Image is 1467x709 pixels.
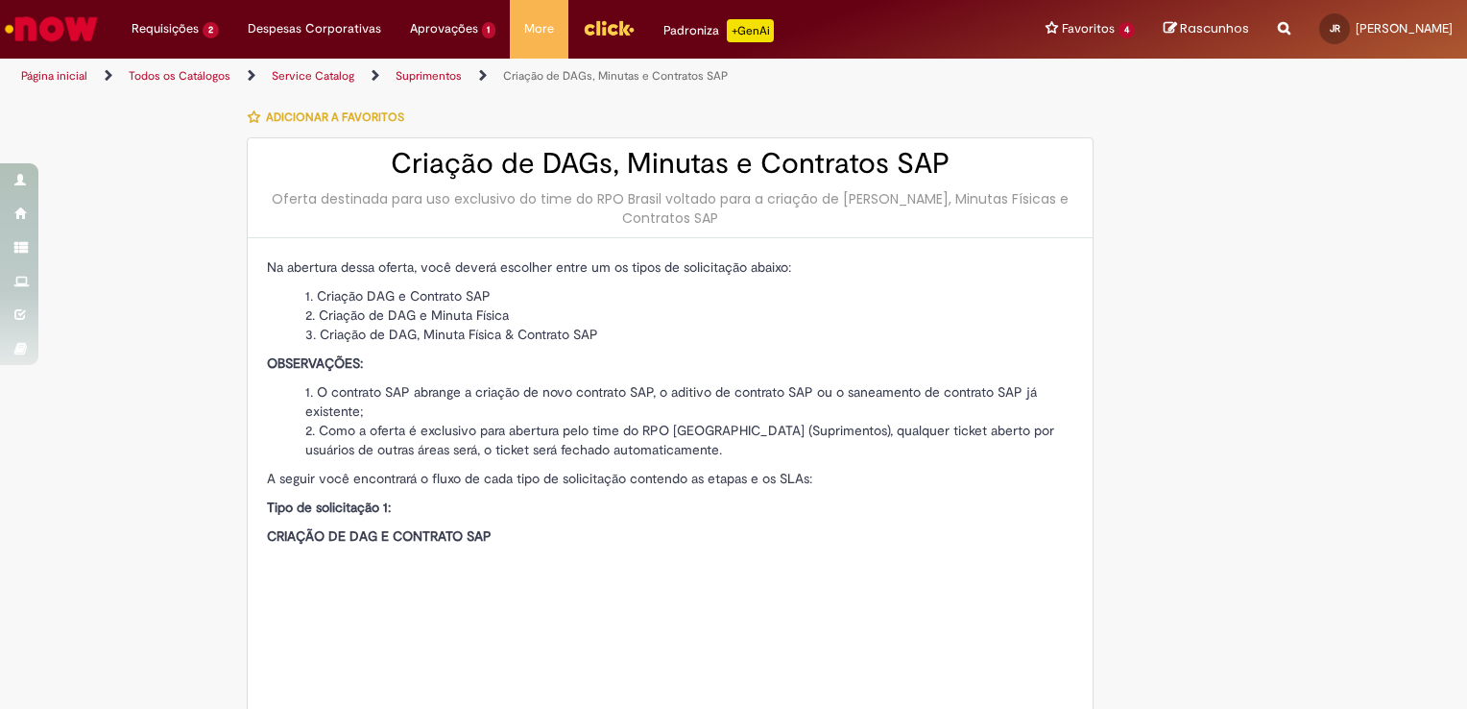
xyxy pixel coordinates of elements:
span: Aprovações [410,19,478,38]
p: +GenAi [727,19,774,42]
strong: Tipo de solicitação 1: [267,499,391,516]
img: ServiceNow [2,10,101,48]
span: More [524,19,554,38]
li: Criação DAG e Contrato SAP [305,286,1073,306]
p: A seguir você encontrará o fluxo de cada tipo de solicitação contendo as etapas e os SLAs: [267,469,1073,488]
span: Despesas Corporativas [248,19,381,38]
li: O contrato SAP abrange a criação de novo contrato SAP, o aditivo de contrato SAP ou o saneamento ... [305,382,1073,421]
ul: Trilhas de página [14,59,964,94]
span: Requisições [132,19,199,38]
div: Padroniza [663,19,774,42]
strong: OBSERVAÇÕES: [267,354,363,372]
a: Criação de DAGs, Minutas e Contratos SAP [503,68,728,84]
span: Adicionar a Favoritos [266,110,404,125]
span: Favoritos [1062,19,1115,38]
a: Rascunhos [1164,20,1249,38]
span: JR [1330,22,1340,35]
p: Na abertura dessa oferta, você deverá escolher entre um os tipos de solicitação abaixo: [267,257,1073,277]
strong: CRIAÇÃO DE DAG E CONTRATO SAP [267,527,492,545]
a: Service Catalog [272,68,354,84]
button: Adicionar a Favoritos [247,97,415,137]
div: Oferta destinada para uso exclusivo do time do RPO Brasil voltado para a criação de [PERSON_NAME]... [267,189,1073,228]
span: [PERSON_NAME] [1356,20,1453,37]
a: Suprimentos [396,68,462,84]
img: click_logo_yellow_360x200.png [583,13,635,42]
a: Todos os Catálogos [129,68,230,84]
li: Criação de DAG, Minuta Física & Contrato SAP [305,325,1073,344]
a: Página inicial [21,68,87,84]
li: Como a oferta é exclusivo para abertura pelo time do RPO [GEOGRAPHIC_DATA] (Suprimentos), qualque... [305,421,1073,459]
span: Rascunhos [1180,19,1249,37]
span: 2 [203,22,219,38]
h2: Criação de DAGs, Minutas e Contratos SAP [267,148,1073,180]
span: 1 [482,22,496,38]
li: Criação de DAG e Minuta Física [305,306,1073,325]
span: 4 [1118,22,1135,38]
